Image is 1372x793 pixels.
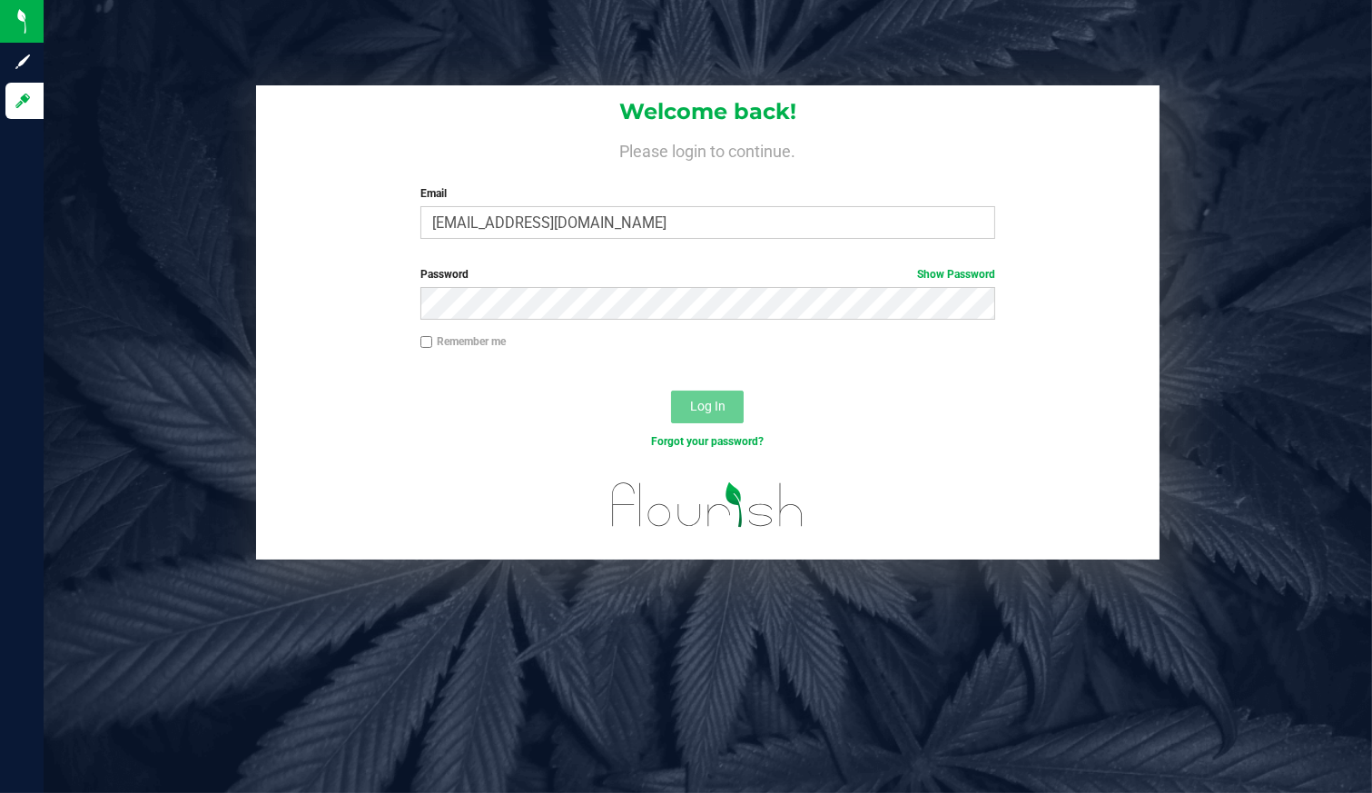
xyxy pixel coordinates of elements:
[595,469,821,541] img: flourish_logo.svg
[14,92,32,110] inline-svg: Log in
[690,399,725,413] span: Log In
[256,138,1160,160] h4: Please login to continue.
[651,435,764,448] a: Forgot your password?
[420,185,996,202] label: Email
[14,53,32,71] inline-svg: Sign up
[256,100,1160,124] h1: Welcome back!
[671,391,744,423] button: Log In
[420,268,469,281] span: Password
[917,268,995,281] a: Show Password
[420,333,506,350] label: Remember me
[420,336,433,349] input: Remember me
